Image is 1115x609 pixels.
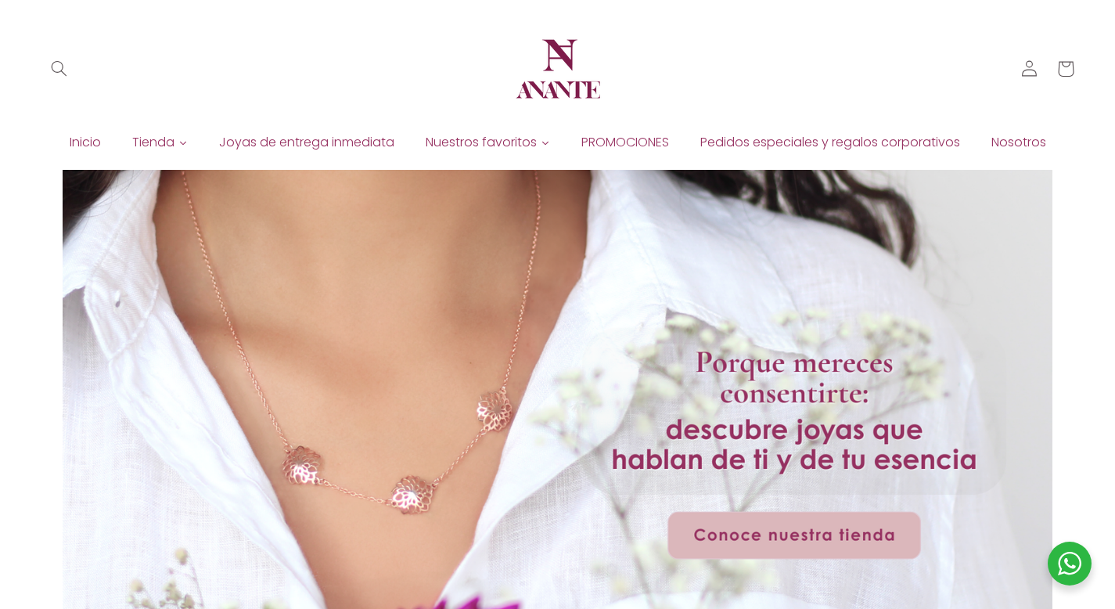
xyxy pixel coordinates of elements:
a: Pedidos especiales y regalos corporativos [685,131,976,154]
span: Nosotros [991,134,1046,151]
a: Nosotros [976,131,1062,154]
summary: Búsqueda [41,51,77,87]
span: Inicio [70,134,101,151]
a: Tienda [117,131,203,154]
span: Pedidos especiales y regalos corporativos [700,134,960,151]
img: Anante Joyería | Diseño en plata y oro [511,22,605,116]
span: PROMOCIONES [581,134,669,151]
span: Tienda [132,134,174,151]
a: Nuestros favoritos [410,131,566,154]
a: PROMOCIONES [566,131,685,154]
a: Joyas de entrega inmediata [203,131,410,154]
a: Anante Joyería | Diseño en plata y oro [505,16,611,122]
span: Joyas de entrega inmediata [219,134,394,151]
span: Nuestros favoritos [426,134,537,151]
a: Inicio [54,131,117,154]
